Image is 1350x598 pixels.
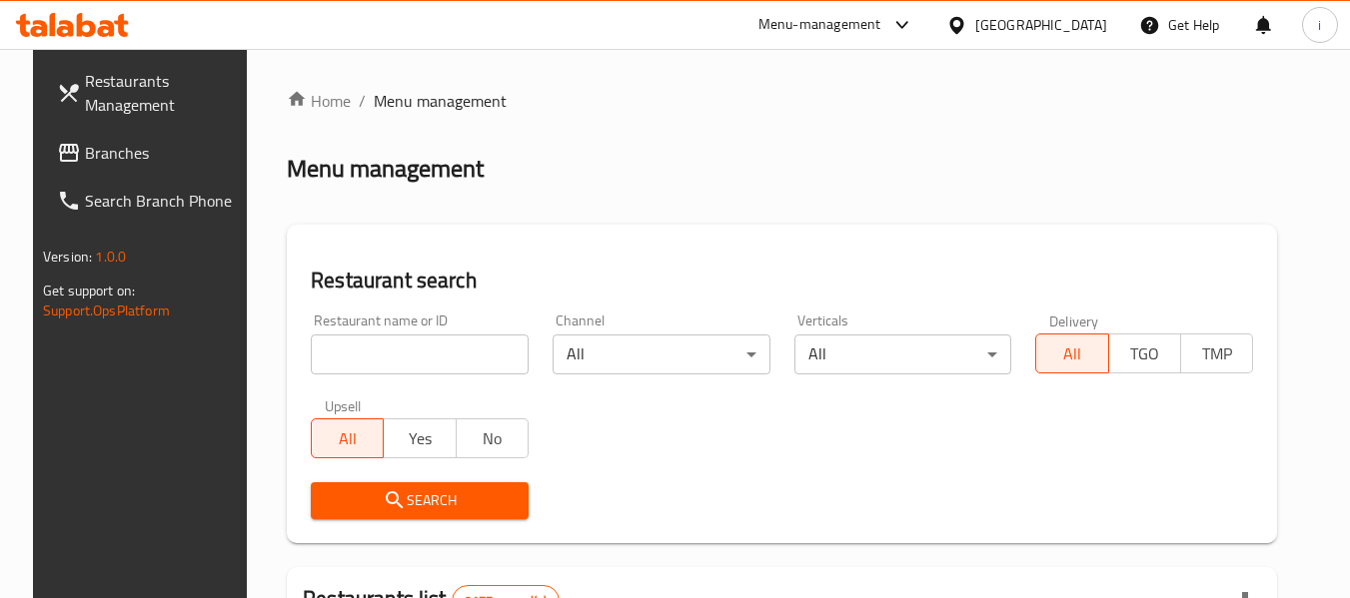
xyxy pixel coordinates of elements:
[41,177,259,225] a: Search Branch Phone
[465,424,521,453] span: No
[374,89,507,113] span: Menu management
[287,89,351,113] a: Home
[325,398,362,412] label: Upsell
[1117,339,1173,368] span: TGO
[359,89,366,113] li: /
[456,418,529,458] button: No
[43,298,170,323] a: Support.OpsPlatform
[287,153,484,185] h2: Menu management
[1044,339,1100,368] span: All
[311,482,529,519] button: Search
[311,334,529,374] input: Search for restaurant name or ID..
[1189,339,1245,368] span: TMP
[392,424,448,453] span: Yes
[1108,333,1181,373] button: TGO
[85,69,243,117] span: Restaurants Management
[43,278,135,303] span: Get support on:
[95,244,126,270] span: 1.0.0
[85,141,243,165] span: Branches
[287,89,1277,113] nav: breadcrumb
[1318,14,1321,36] span: i
[758,13,881,37] div: Menu-management
[311,266,1253,296] h2: Restaurant search
[85,189,243,213] span: Search Branch Phone
[327,488,513,513] span: Search
[43,244,92,270] span: Version:
[1180,333,1253,373] button: TMP
[1049,313,1099,327] label: Delivery
[41,129,259,177] a: Branches
[975,14,1107,36] div: [GEOGRAPHIC_DATA]
[553,334,770,374] div: All
[41,57,259,129] a: Restaurants Management
[383,418,456,458] button: Yes
[794,334,1012,374] div: All
[320,424,376,453] span: All
[1035,333,1108,373] button: All
[311,418,384,458] button: All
